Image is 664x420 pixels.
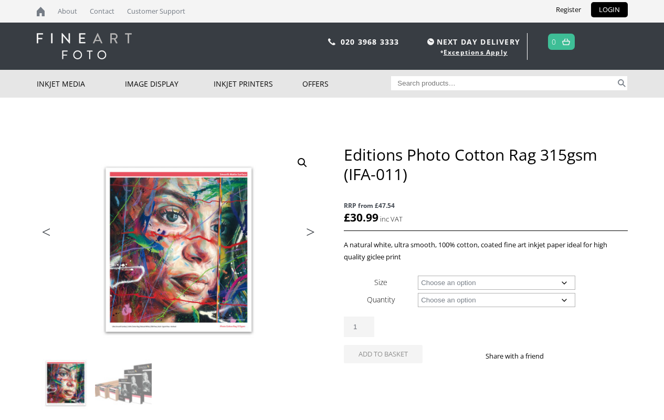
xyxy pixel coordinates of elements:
[444,48,508,57] a: Exceptions Apply
[125,70,214,98] a: Image Display
[37,33,132,59] img: logo-white.svg
[341,37,399,47] a: 020 3968 3333
[562,38,570,45] img: basket.svg
[37,70,125,98] a: Inkjet Media
[367,295,395,304] label: Quantity
[214,70,302,98] a: Inkjet Printers
[95,355,152,412] img: Editions Photo Cotton Rag 315gsm (IFA-011) - Image 2
[344,210,378,225] bdi: 30.99
[344,199,627,212] span: RRP from £47.54
[556,352,565,360] img: facebook sharing button
[293,153,312,172] a: View full-screen image gallery
[328,38,335,45] img: phone.svg
[344,317,374,337] input: Product quantity
[37,355,94,412] img: Editions Photo Cotton Rag 315gsm (IFA-011)
[344,210,350,225] span: £
[391,76,616,90] input: Search products…
[344,345,423,363] button: Add to basket
[548,2,589,17] a: Register
[591,2,628,17] a: LOGIN
[582,352,590,360] img: email sharing button
[486,350,556,362] p: Share with a friend
[427,38,434,45] img: time.svg
[569,352,577,360] img: twitter sharing button
[37,145,320,354] img: Editions Photo Cotton Rag 315gsm (IFA-011)
[425,36,520,48] span: NEXT DAY DELIVERY
[344,239,627,263] p: A natural white, ultra smooth, 100% cotton, coated fine art inkjet paper ideal for high quality g...
[552,34,556,49] a: 0
[616,76,628,90] button: Search
[374,277,387,287] label: Size
[302,70,391,98] a: Offers
[344,145,627,184] h1: Editions Photo Cotton Rag 315gsm (IFA-011)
